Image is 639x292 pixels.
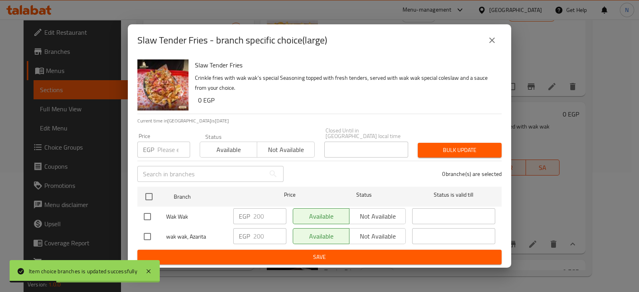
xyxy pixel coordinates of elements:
[257,142,314,158] button: Not available
[29,267,137,276] div: Item choice branches is updated successfully
[143,145,154,154] p: EGP
[137,250,502,264] button: Save
[482,31,502,50] button: close
[137,166,265,182] input: Search in branches
[263,190,316,200] span: Price
[424,145,495,155] span: Bulk update
[144,252,495,262] span: Save
[260,144,311,156] span: Not available
[174,192,257,202] span: Branch
[195,59,495,71] h6: Slaw Tender Fries
[157,142,190,158] input: Please enter price
[195,73,495,93] p: Crinkle fries with wak wak's special Seasoning topped with fresh tenders, served with wak wak spe...
[198,95,495,106] h6: 0 EGP
[239,231,250,241] p: EGP
[200,142,257,158] button: Available
[137,117,502,124] p: Current time in [GEOGRAPHIC_DATA] is [DATE]
[442,170,502,178] p: 0 branche(s) are selected
[323,190,406,200] span: Status
[253,208,286,224] input: Please enter price
[253,228,286,244] input: Please enter price
[418,143,502,158] button: Bulk update
[137,34,327,47] h2: Slaw Tender Fries - branch specific choice(large)
[166,232,227,242] span: wak wak, Azarita
[137,59,189,110] img: Slaw Tender Fries
[203,144,254,156] span: Available
[412,190,495,200] span: Status is valid till
[166,212,227,222] span: Wak Wak
[239,211,250,221] p: EGP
